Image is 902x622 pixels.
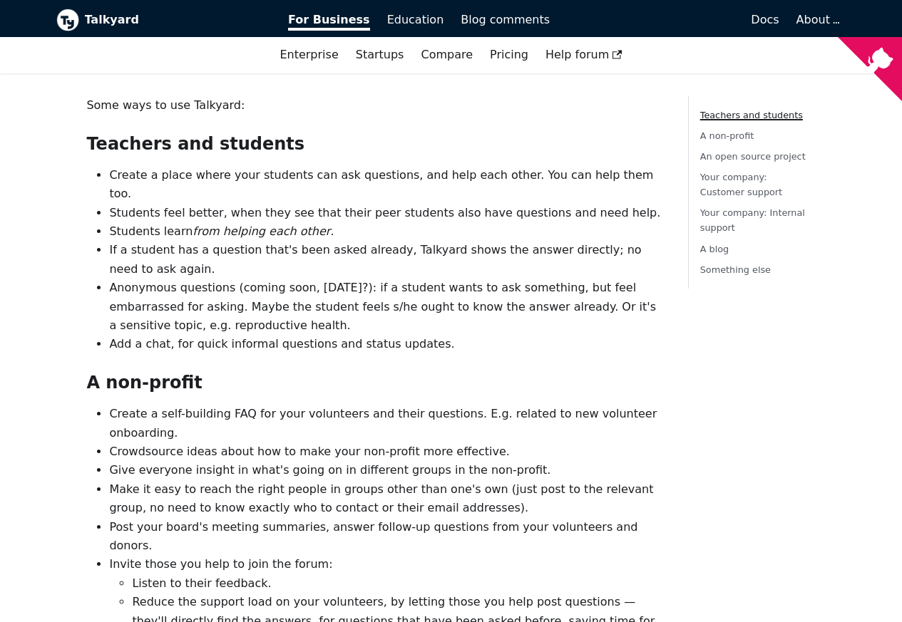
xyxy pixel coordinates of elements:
[751,13,779,26] span: Docs
[109,279,665,335] li: Anonymous questions (coming soon, [DATE]?): if a student wants to ask something, but feel embarra...
[280,8,379,32] a: For Business
[700,130,754,141] a: A non-profit
[347,43,413,67] a: Startups
[481,43,537,67] a: Pricing
[288,13,370,31] span: For Business
[86,372,665,393] h2: A non-profit
[461,13,550,26] span: Blog comments
[86,133,665,155] h2: Teachers and students
[700,207,805,233] a: Your company: Internal support
[379,8,453,32] a: Education
[558,8,788,32] a: Docs
[700,151,806,162] a: An open source project
[537,43,631,67] a: Help forum
[452,8,558,32] a: Blog comments
[700,110,803,120] a: Teachers and students
[193,224,330,238] em: from helping each other
[56,9,79,31] img: Talkyard logo
[387,13,444,26] span: Education
[85,11,269,29] b: Talkyard
[700,264,771,275] a: Something else
[796,13,838,26] a: About
[271,43,347,67] a: Enterprise
[109,442,665,461] li: Crowdsource ideas about how to make your non-profit more effective.
[109,480,665,518] li: Make it easy to reach the right people in groups other than one's own (just post to the relevant ...
[545,48,622,61] span: Help forum
[132,574,665,593] li: Listen to their feedback.
[109,405,665,442] li: Create a self-building FAQ for your volunteers and their questions. E.g. related to new volunteer...
[109,204,665,222] li: Students feel better, when they see that their peer students also have questions and need help.
[109,518,665,556] li: Post your board's meeting summaries, answer follow-up questions from your volunteers and donors.
[109,166,665,204] li: Create a place where your students can ask questions, and help each other. You can help them too.
[700,244,729,254] a: A blog
[86,96,665,115] p: Some ways to use Talkyard:
[109,461,665,480] li: Give everyone insight in what's going on in different groups in the non-profit.
[700,172,782,197] a: Your company: Customer support
[109,335,665,353] li: Add a chat, for quick informal questions and status updates.
[109,241,665,279] li: If a student has a question that's been asked already, Talkyard shows the answer directly; no nee...
[56,9,269,31] a: Talkyard logoTalkyard
[421,48,473,61] a: Compare
[109,222,665,241] li: Students learn .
